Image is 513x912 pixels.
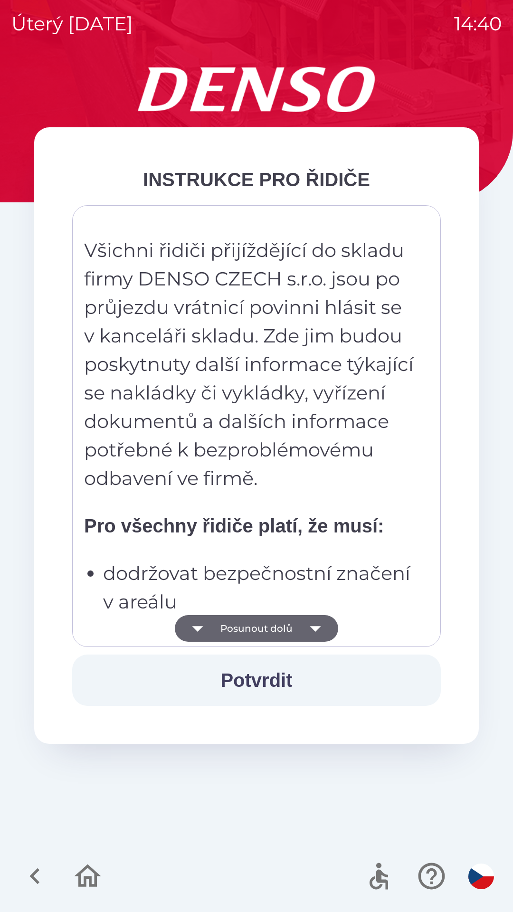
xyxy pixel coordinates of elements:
p: Všichni řidiči přijíždějící do skladu firmy DENSO CZECH s.r.o. jsou po průjezdu vrátnicí povinni ... [84,236,416,493]
p: 14:40 [454,9,502,38]
div: INSTRUKCE PRO ŘIDIČE [72,165,441,194]
img: cs flag [468,864,494,889]
button: Potvrdit [72,655,441,706]
img: Logo [34,66,479,112]
strong: Pro všechny řidiče platí, že musí: [84,515,384,536]
p: úterý [DATE] [11,9,133,38]
p: dodržovat bezpečnostní značení v areálu [103,559,416,616]
button: Posunout dolů [175,615,338,642]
